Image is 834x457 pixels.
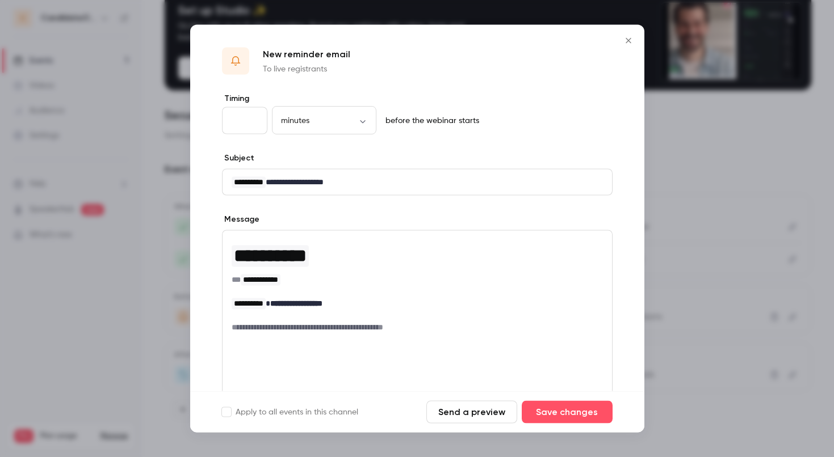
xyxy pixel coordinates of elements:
[222,153,254,164] label: Subject
[263,48,350,61] p: New reminder email
[272,115,376,126] div: minutes
[222,407,358,418] label: Apply to all events in this channel
[223,170,612,195] div: editor
[263,64,350,75] p: To live registrants
[222,93,613,104] label: Timing
[223,231,612,340] div: editor
[617,29,640,52] button: Close
[426,401,517,424] button: Send a preview
[222,214,259,225] label: Message
[381,115,479,126] p: before the webinar starts
[522,401,613,424] button: Save changes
